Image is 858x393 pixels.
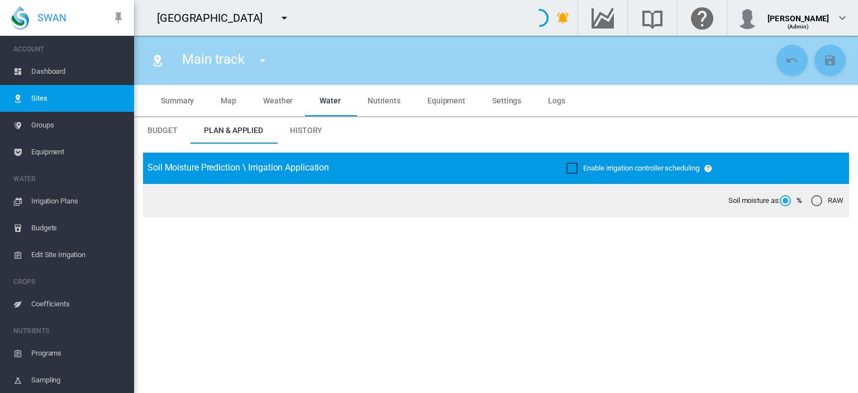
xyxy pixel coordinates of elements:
button: Save Changes [814,45,846,76]
span: Groups [31,112,125,139]
div: [PERSON_NAME] [768,8,829,20]
md-icon: icon-menu-down [278,11,291,25]
md-icon: icon-menu-down [256,54,269,67]
span: SWAN [37,11,66,25]
img: profile.jpg [736,7,759,29]
span: WATER [13,170,125,188]
div: [GEOGRAPHIC_DATA] [157,10,273,26]
button: icon-menu-down [273,7,295,29]
span: Logs [548,96,565,105]
span: Plan & Applied [204,126,263,135]
img: SWAN-Landscape-Logo-Colour-drop.png [11,6,29,30]
span: NUTRIENTS [13,322,125,340]
button: icon-bell-ring [552,7,574,29]
button: Click to go to list of Sites [146,49,169,72]
span: Nutrients [368,96,401,105]
span: Summary [161,96,194,105]
span: Weather [263,96,293,105]
button: icon-menu-down [251,49,274,72]
md-icon: Go to the Data Hub [589,11,616,25]
md-icon: icon-map-marker-radius [151,54,164,67]
span: Dashboard [31,58,125,85]
md-icon: Search the knowledge base [639,11,666,25]
md-radio-button: % [780,196,802,206]
md-icon: icon-bell-ring [556,11,570,25]
md-icon: icon-pin [112,11,125,25]
span: Equipment [31,139,125,165]
span: CROPS [13,273,125,291]
span: History [290,126,322,135]
md-icon: icon-chevron-down [836,11,849,25]
span: Equipment [427,96,465,105]
span: Soil moisture as: [728,196,780,206]
md-icon: icon-content-save [823,54,837,67]
span: Main track [182,51,245,67]
span: (Admin) [788,23,809,30]
md-icon: Click here for help [689,11,716,25]
span: Sites [31,85,125,112]
span: Irrigation Plans [31,188,125,215]
span: Soil Moisture Prediction \ Irrigation Application [147,162,329,173]
span: Budget [147,126,177,135]
span: Enable irrigation controller scheduling [583,164,699,172]
span: Map [221,96,236,105]
md-icon: icon-undo [785,54,799,67]
button: Cancel Changes [776,45,808,76]
span: Budgets [31,215,125,242]
span: Settings [492,96,521,105]
span: Coefficients [31,291,125,318]
span: Programs [31,340,125,367]
span: Edit Site Irrigation [31,242,125,268]
span: ACCOUNT [13,40,125,58]
span: Water [320,96,341,105]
